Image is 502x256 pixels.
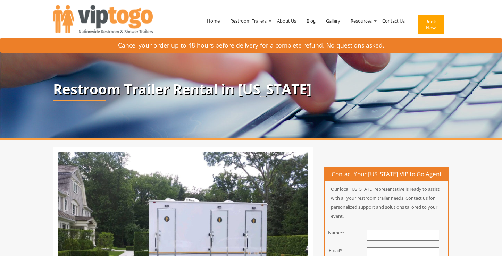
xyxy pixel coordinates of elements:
[321,3,345,39] a: Gallery
[53,82,449,97] p: Restroom Trailer Rental in [US_STATE]
[325,185,448,221] p: Our local [US_STATE] representative is ready to assist with all your restroom trailer needs. Cont...
[410,3,449,49] a: Book Now
[301,3,321,39] a: Blog
[53,5,153,33] img: VIPTOGO
[225,3,272,39] a: Restroom Trailers
[418,15,444,34] button: Book Now
[202,3,225,39] a: Home
[377,3,410,39] a: Contact Us
[325,168,448,181] h4: Contact Your [US_STATE] VIP to Go Agent
[272,3,301,39] a: About Us
[319,230,353,236] div: Name*:
[345,3,377,39] a: Resources
[319,247,353,254] div: Email*:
